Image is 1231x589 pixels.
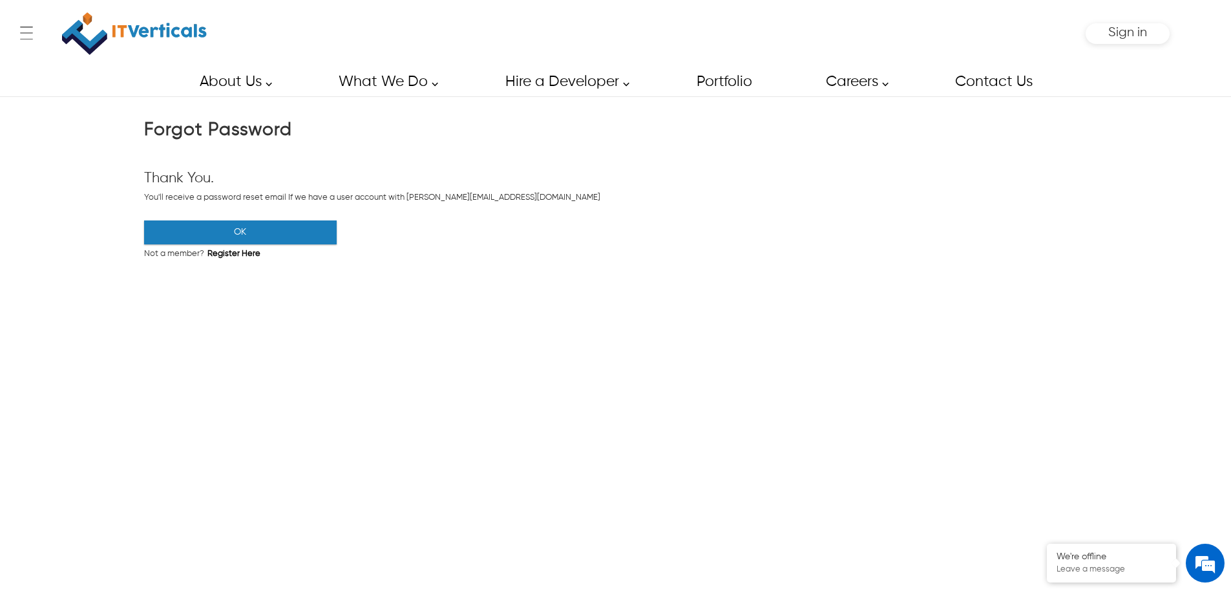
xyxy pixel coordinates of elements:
div: We're offline [1057,552,1166,562]
a: IT Verticals Inc [61,6,207,61]
span: Sign in [1108,26,1147,39]
span: Register Here [204,246,264,261]
p: Leave a message [1057,564,1166,575]
h1: Forgot Password [144,119,292,147]
a: About Us [185,67,279,96]
a: Contact Us [940,67,1046,96]
div: Thank You. [144,172,1108,185]
span: Not a member? [144,250,204,258]
button: OK [144,220,337,244]
a: Sign in [1108,30,1147,38]
img: IT Verticals Inc [62,6,207,61]
a: Portfolio [682,67,766,96]
div: You'll receive a password reset email If we have a user account with [PERSON_NAME][EMAIL_ADDRESS]... [144,191,1108,204]
a: What We Do [324,67,445,96]
a: Careers [811,67,896,96]
a: Hire a Developer [490,67,637,96]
